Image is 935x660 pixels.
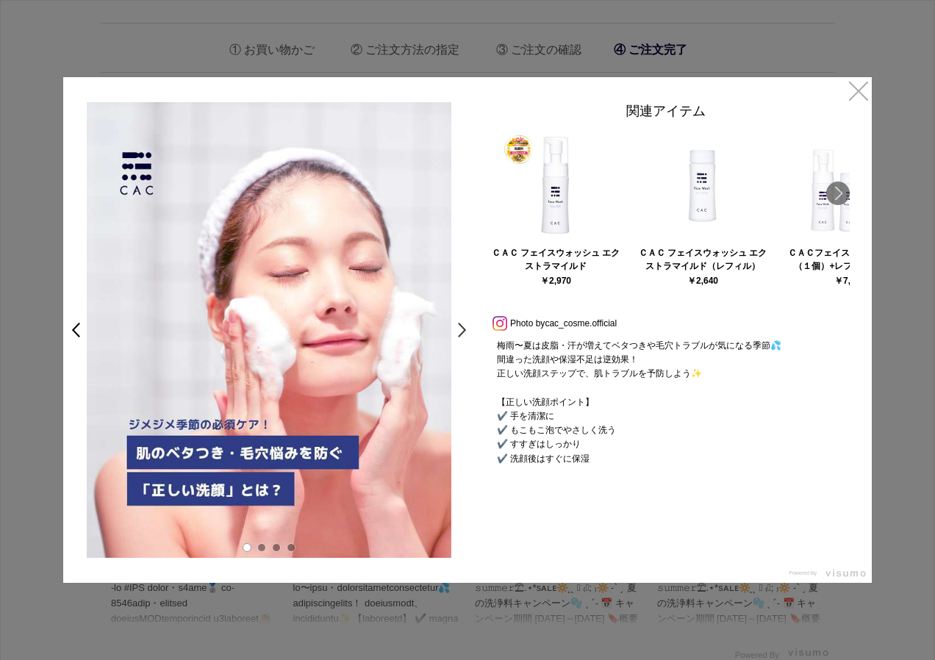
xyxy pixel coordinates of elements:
[456,317,476,343] a: >
[482,339,850,467] p: 梅雨〜夏は皮脂・汗が増えてベタつきや毛穴トラブルが気になる季節💦 間違った洗顔や保湿不足は逆効果！ 正しい洗顔ステップで、肌トラブルを予防しよう✨ 【正しい洗顔ポイント】 ✔️ 手を清潔に ✔️...
[785,246,914,273] div: ＣＡＣフェイスウォッシュＥＭ（１個）+レフィル（２個）
[540,276,571,285] div: ￥2,970
[638,246,767,273] div: ＣＡＣ フェイスウォッシュ エクストラマイルド（レフィル）
[826,182,850,205] a: Next
[545,318,617,329] a: cac_cosme.official
[510,315,545,332] span: Photo by
[62,317,82,343] a: <
[648,130,758,240] img: 060454.jpg
[834,276,865,285] div: ￥7,480
[795,130,905,240] img: 005587.jpg
[845,77,872,104] a: ×
[491,246,620,273] div: ＣＡＣ フェイスウォッシュ エクストラマイルド
[482,102,850,126] div: 関連アイテム
[501,130,611,240] img: 060474.jpg
[687,276,718,285] div: ￥2,640
[87,102,451,558] img: e9071410-201a-4430-97f7-f20e1eea2984-large.jpg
